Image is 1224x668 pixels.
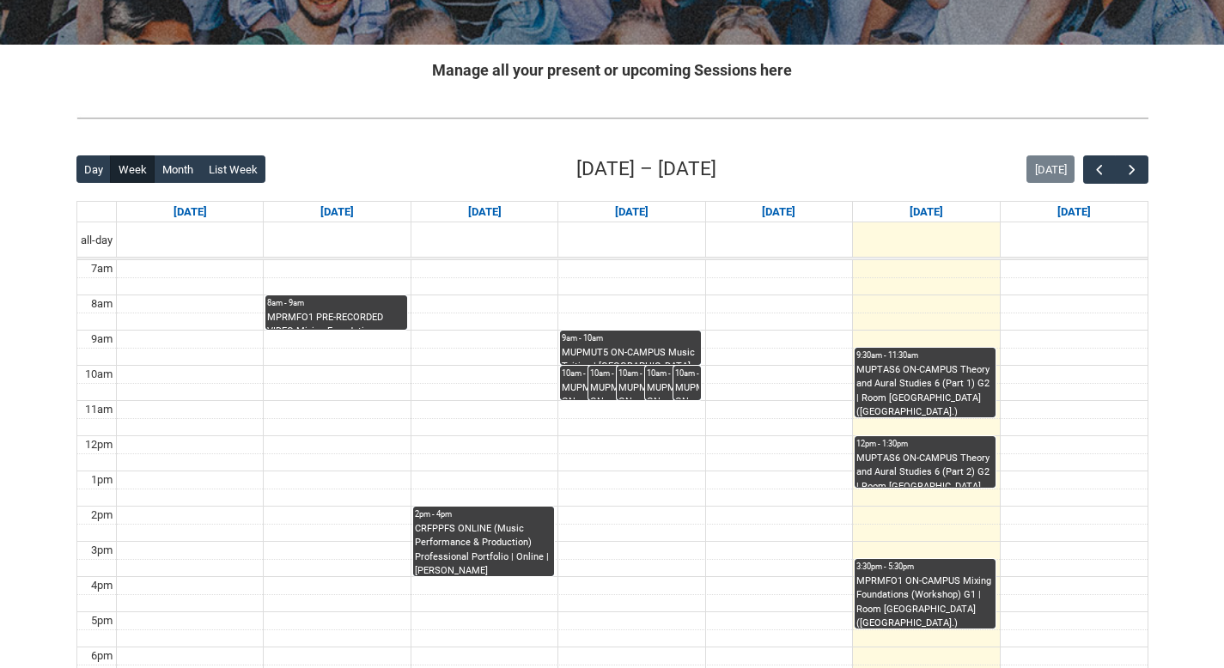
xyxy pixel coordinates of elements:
[647,381,700,400] div: MUPMUT5 ON-CAMPUS Music Tuition | Tech 1 ([GEOGRAPHIC_DATA].) (capacity x2ppl) | [PERSON_NAME]
[77,232,116,249] span: all-day
[856,452,994,488] div: MUPTAS6 ON-CAMPUS Theory and Aural Studies 6 (Part 2) G2 | Room [GEOGRAPHIC_DATA] ([GEOGRAPHIC_DA...
[110,155,155,183] button: Week
[88,577,116,594] div: 4pm
[88,331,116,348] div: 9am
[200,155,265,183] button: List Week
[856,574,994,629] div: MPRMFO1 ON-CAMPUS Mixing Foundations (Workshop) G1 | Room [GEOGRAPHIC_DATA] ([GEOGRAPHIC_DATA].) ...
[590,367,643,380] div: 10am - 11am
[88,612,116,629] div: 5pm
[88,542,116,559] div: 3pm
[758,202,799,222] a: Go to October 9, 2025
[856,561,994,573] div: 3:30pm - 5:30pm
[267,297,405,309] div: 8am - 9am
[88,471,116,489] div: 1pm
[267,311,405,330] div: MPRMFO1 PRE-RECORDED VIDEO Mixing Foundations (Lecture/Tut) | Online | [PERSON_NAME]
[82,401,116,418] div: 11am
[1026,155,1075,183] button: [DATE]
[154,155,201,183] button: Month
[618,367,672,380] div: 10am - 11am
[415,508,552,520] div: 2pm - 4pm
[76,58,1148,82] h2: Manage all your present or upcoming Sessions here
[88,260,116,277] div: 7am
[675,381,700,400] div: MUPMUT5 ON-CAMPUS Music Tuition | Tech 2 ([GEOGRAPHIC_DATA].) (capacity x2ppl) | [PERSON_NAME]
[856,363,994,417] div: MUPTAS6 ON-CAMPUS Theory and Aural Studies 6 (Part 1) G2 | Room [GEOGRAPHIC_DATA] ([GEOGRAPHIC_DA...
[1115,155,1148,184] button: Next Week
[88,295,116,313] div: 8am
[76,155,112,183] button: Day
[675,367,700,380] div: 10am - 11am
[647,367,700,380] div: 10am - 11am
[856,349,994,361] div: 9:30am - 11:30am
[170,202,210,222] a: Go to October 5, 2025
[618,381,672,400] div: MUPMUT5 ON-CAMPUS Music Tuition | [GEOGRAPHIC_DATA] ([GEOGRAPHIC_DATA].) (capacity x4ppl) | [PERS...
[465,202,505,222] a: Go to October 7, 2025
[612,202,652,222] a: Go to October 8, 2025
[82,366,116,383] div: 10am
[415,522,552,576] div: CRFPPFS ONLINE (Music Performance & Production) Professional Portfolio | Online | [PERSON_NAME]
[562,332,699,344] div: 9am - 10am
[906,202,947,222] a: Go to October 10, 2025
[1083,155,1116,184] button: Previous Week
[82,436,116,453] div: 12pm
[88,507,116,524] div: 2pm
[1054,202,1094,222] a: Go to October 11, 2025
[88,647,116,665] div: 6pm
[317,202,357,222] a: Go to October 6, 2025
[576,155,716,184] h2: [DATE] – [DATE]
[562,367,615,380] div: 10am - 11am
[562,381,615,400] div: MUPMUT5 ON-CAMPUS Music Tuition | Room 107- Theatrette ([GEOGRAPHIC_DATA].) (capacity x25ppl) | [...
[856,438,994,450] div: 12pm - 1:30pm
[590,381,643,400] div: MUPMUT5 ON-CAMPUS Music Tuition | [GEOGRAPHIC_DATA] ([GEOGRAPHIC_DATA].) (capacity x12ppl) | [PER...
[76,109,1148,127] img: REDU_GREY_LINE
[562,346,699,365] div: MUPMUT5 ON-CAMPUS Music Tuition | [GEOGRAPHIC_DATA] ([GEOGRAPHIC_DATA].) (capacity x100pl) | [PER...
